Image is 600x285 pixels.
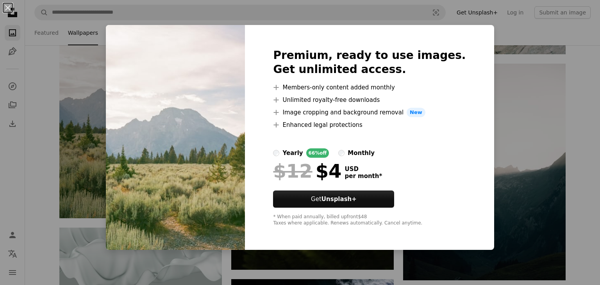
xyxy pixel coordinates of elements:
li: Image cropping and background removal [273,108,466,117]
div: 66% off [306,148,329,158]
input: yearly66%off [273,150,279,156]
div: yearly [282,148,303,158]
span: USD [345,166,382,173]
li: Enhanced legal protections [273,120,466,130]
strong: Unsplash+ [321,196,357,203]
div: $4 [273,161,341,181]
img: premium_photo-1755882951317-a1a2205879d4 [106,25,245,250]
div: monthly [348,148,375,158]
span: $12 [273,161,312,181]
span: New [407,108,425,117]
li: Unlimited royalty-free downloads [273,95,466,105]
h2: Premium, ready to use images. Get unlimited access. [273,48,466,77]
input: monthly [338,150,345,156]
li: Members-only content added monthly [273,83,466,92]
button: GetUnsplash+ [273,191,394,208]
div: * When paid annually, billed upfront $48 Taxes where applicable. Renews automatically. Cancel any... [273,214,466,226]
span: per month * [345,173,382,180]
